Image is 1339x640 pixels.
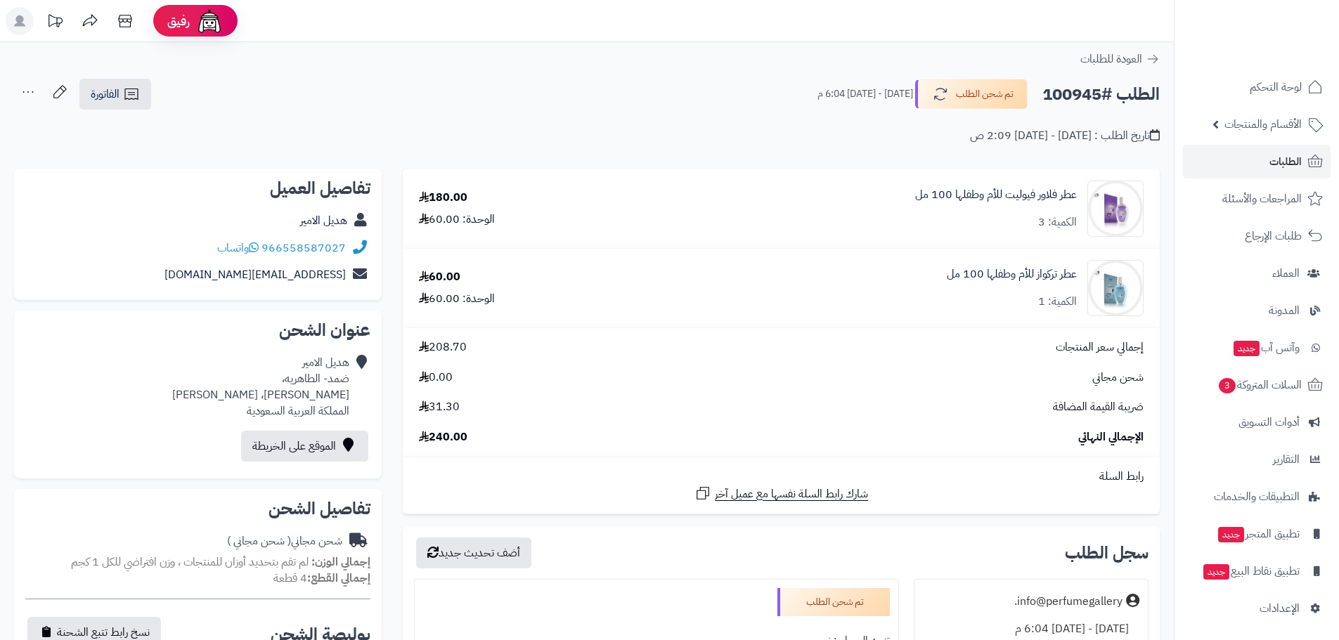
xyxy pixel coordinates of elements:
[1238,412,1300,432] span: أدوات التسويق
[1088,260,1143,316] img: 1663509402-DSC_0694-6-f-90x90.jpg
[1217,375,1302,395] span: السلات المتروكة
[419,399,460,415] span: 31.30
[1245,226,1302,246] span: طلبات الإرجاع
[1183,219,1331,253] a: طلبات الإرجاع
[1065,544,1149,561] h3: سجل الطلب
[1224,115,1302,134] span: الأقسام والمنتجات
[1217,524,1300,544] span: تطبيق المتجر
[416,537,531,568] button: أضف تحديث جديد
[915,79,1028,109] button: تم شحن الطلب
[1183,145,1331,178] a: الطلبات
[1183,554,1331,588] a: تطبيق نقاط البيعجديد
[419,211,495,228] div: الوحدة: 60.00
[1183,480,1331,514] a: التطبيقات والخدمات
[37,7,72,39] a: تحديثات المنصة
[1038,294,1077,310] div: الكمية: 1
[25,500,370,517] h2: تفاصيل الشحن
[715,486,868,502] span: شارك رابط السلة نفسها مع عميل آخر
[79,79,151,110] a: الفاتورة
[195,7,224,35] img: ai-face.png
[1222,189,1302,209] span: المراجعات والأسئلة
[1042,80,1160,109] h2: الطلب #100945
[1234,341,1260,356] span: جديد
[311,554,370,570] strong: إجمالي الوزن:
[1260,599,1300,618] span: الإعدادات
[1232,338,1300,358] span: وآتس آب
[1183,405,1331,439] a: أدوات التسويق
[947,266,1077,282] a: عطر تركواز للأم وطفلها 100 مل
[1183,256,1331,290] a: العملاء
[167,13,190,30] span: رفيق
[1218,527,1244,542] span: جديد
[419,339,467,355] span: 208.70
[25,322,370,339] h2: عنوان الشحن
[1078,429,1144,445] span: الإجمالي النهائي
[261,240,346,256] a: 966558587027
[1080,51,1142,67] span: العودة للطلبات
[1272,263,1300,283] span: العملاء
[1183,592,1331,625] a: الإعدادات
[172,355,349,419] div: هديل الامير ضمد- الطاهريه، [PERSON_NAME]، [PERSON_NAME] المملكة العربية السعودية
[1183,182,1331,216] a: المراجعات والأسئلة
[1183,517,1331,551] a: تطبيق المتجرجديد
[694,485,868,502] a: شارك رابط السلة نفسها مع عميل آخر
[1014,594,1123,610] div: info@perfumegallery.
[1214,487,1300,507] span: التطبيقات والخدمات
[419,291,495,307] div: الوحدة: 60.00
[71,554,309,570] span: لم تقم بتحديد أوزان للمنتجات ، وزن افتراضي للكل 1 كجم
[1273,450,1300,469] span: التقارير
[1183,294,1331,327] a: المدونة
[419,429,467,445] span: 240.00
[1183,368,1331,402] a: السلات المتروكة3
[1056,339,1144,355] span: إجمالي سعر المنتجات
[1269,301,1300,320] span: المدونة
[408,469,1154,485] div: رابط السلة
[273,570,370,587] small: 4 قطعة
[91,86,119,103] span: الفاتورة
[419,190,467,206] div: 180.00
[1218,377,1236,394] span: 3
[1088,181,1143,237] img: 1650631713-DSC_0684-5-f-90x90.jpg
[817,87,913,101] small: [DATE] - [DATE] 6:04 م
[1080,51,1160,67] a: العودة للطلبات
[419,269,460,285] div: 60.00
[1183,443,1331,476] a: التقارير
[1250,77,1302,97] span: لوحة التحكم
[915,187,1077,203] a: عطر فلاور فيوليت للأم وطفلها 100 مل
[217,240,259,256] a: واتساب
[1183,70,1331,104] a: لوحة التحكم
[1038,214,1077,230] div: الكمية: 3
[164,266,346,283] a: [EMAIL_ADDRESS][DOMAIN_NAME]
[1203,564,1229,580] span: جديد
[25,180,370,197] h2: تفاصيل العميل
[777,588,890,616] div: تم شحن الطلب
[300,212,347,229] a: هديل الامير
[1269,152,1302,171] span: الطلبات
[227,533,291,549] span: ( شحن مجاني )
[241,431,368,462] a: الموقع على الخريطة
[419,370,453,386] span: 0.00
[970,128,1160,144] div: تاريخ الطلب : [DATE] - [DATE] 2:09 ص
[1053,399,1144,415] span: ضريبة القيمة المضافة
[227,533,342,549] div: شحن مجاني
[307,570,370,587] strong: إجمالي القطع:
[1092,370,1144,386] span: شحن مجاني
[1243,11,1326,40] img: logo-2.png
[1202,561,1300,581] span: تطبيق نقاط البيع
[1183,331,1331,365] a: وآتس آبجديد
